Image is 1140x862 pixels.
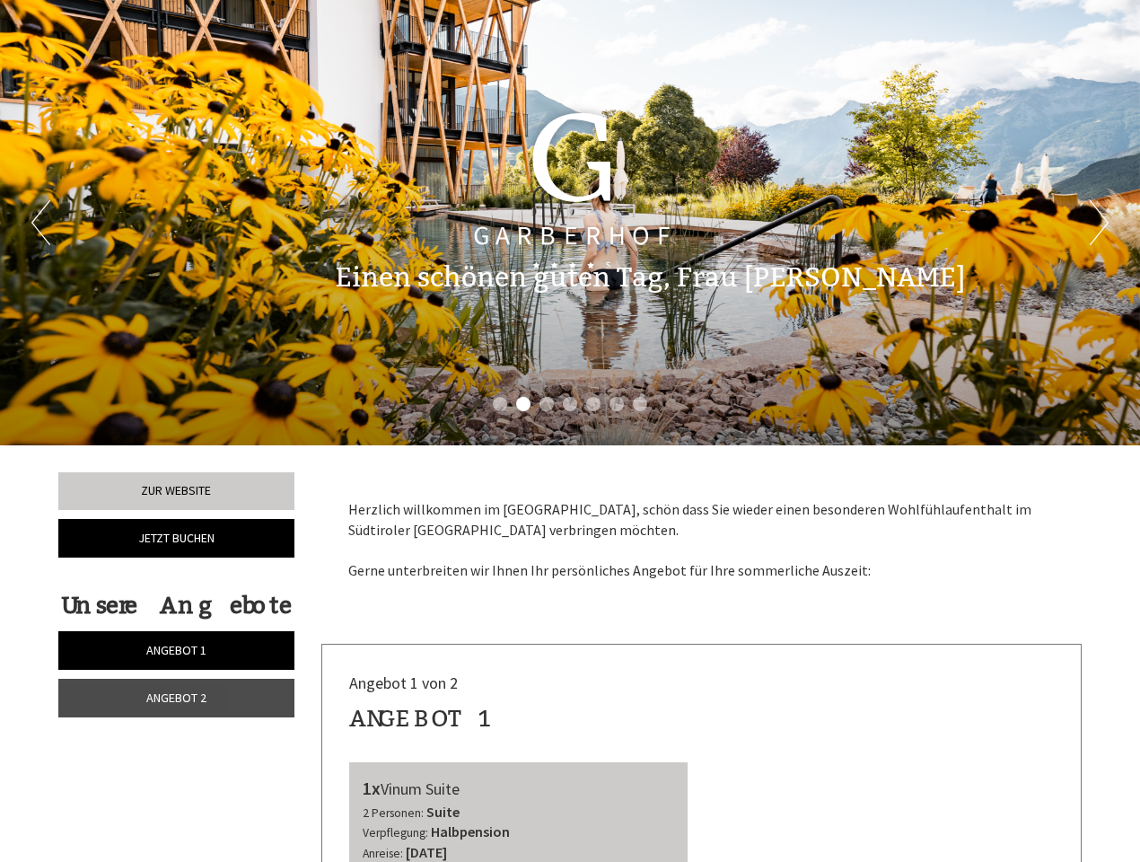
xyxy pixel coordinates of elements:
[146,642,206,658] span: Angebot 1
[335,263,965,293] h1: Einen schönen guten Tag, Frau [PERSON_NAME]
[363,805,424,821] small: 2 Personen:
[406,843,447,861] b: [DATE]
[363,777,381,799] b: 1x
[1090,200,1109,245] button: Next
[363,846,403,861] small: Anreise:
[426,803,460,821] b: Suite
[58,472,294,510] a: Zur Website
[363,776,675,802] div: Vinum Suite
[31,200,50,245] button: Previous
[349,702,494,735] div: Angebot 1
[58,519,294,558] a: Jetzt buchen
[363,825,428,840] small: Verpflegung:
[349,673,458,693] span: Angebot 1 von 2
[431,822,510,840] b: Halbpension
[58,589,294,622] div: Unsere Angebote
[146,690,206,706] span: Angebot 2
[348,499,1056,581] p: Herzlich willkommen im [GEOGRAPHIC_DATA], schön dass Sie wieder einen besonderen Wohlfühlaufentha...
